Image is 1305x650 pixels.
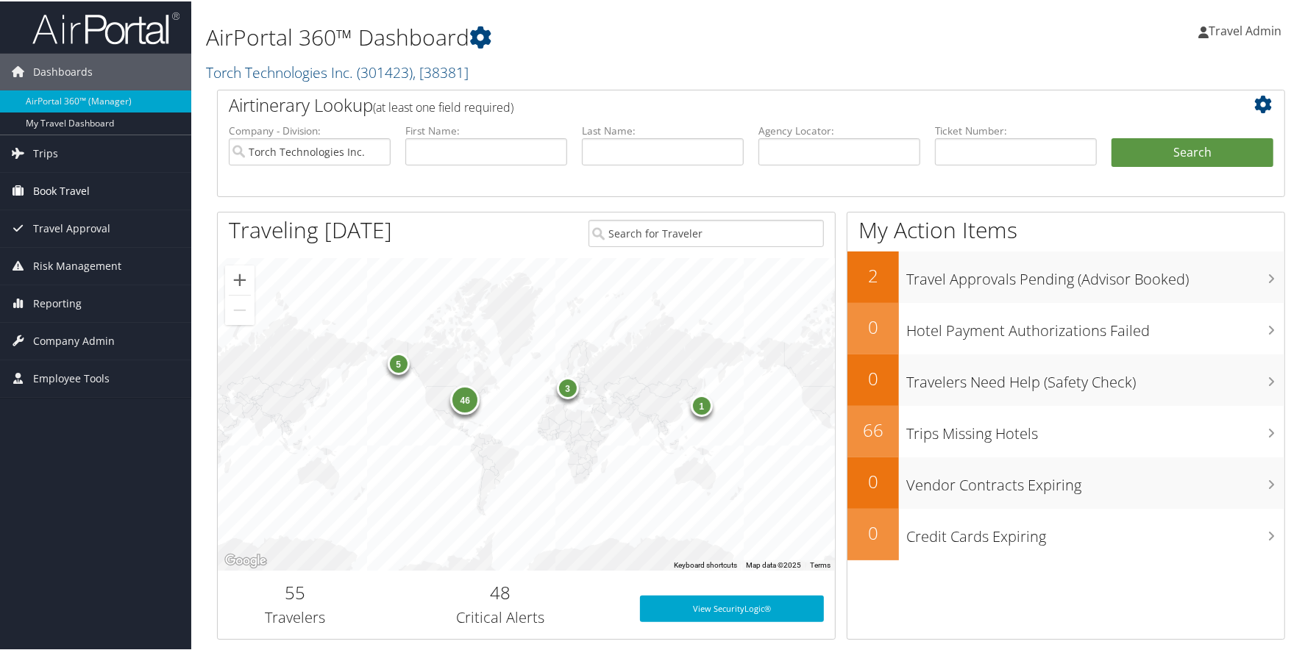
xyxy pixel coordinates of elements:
span: (at least one field required) [373,98,513,114]
span: ( 301423 ) [357,61,413,81]
span: Map data ©2025 [746,560,801,568]
button: Keyboard shortcuts [674,559,737,569]
h2: 55 [229,579,361,604]
span: Risk Management [33,246,121,283]
a: Torch Technologies Inc. [206,61,469,81]
a: 66Trips Missing Hotels [847,404,1284,456]
label: Last Name: [582,122,744,137]
h3: Travel Approvals Pending (Advisor Booked) [906,260,1284,288]
h3: Travelers Need Help (Safety Check) [906,363,1284,391]
h2: 48 [383,579,618,604]
a: Open this area in Google Maps (opens a new window) [221,550,270,569]
h2: 0 [847,365,899,390]
input: Search for Traveler [589,218,823,246]
div: 3 [557,375,579,397]
h3: Critical Alerts [383,606,618,626]
a: 0Hotel Payment Authorizations Failed [847,301,1284,353]
span: Travel Approval [33,209,110,246]
span: Employee Tools [33,359,110,396]
label: Ticket Number: [935,122,1097,137]
div: 5 [388,351,410,374]
label: Company - Division: [229,122,391,137]
a: View SecurityLogic® [640,594,824,621]
button: Zoom out [225,294,255,324]
h2: 0 [847,468,899,493]
h1: AirPortal 360™ Dashboard [206,21,933,51]
div: 1 [691,393,713,415]
h2: 66 [847,416,899,441]
span: Company Admin [33,321,115,358]
h2: 0 [847,313,899,338]
a: 0Travelers Need Help (Safety Check) [847,353,1284,404]
img: Google [221,550,270,569]
a: 2Travel Approvals Pending (Advisor Booked) [847,250,1284,301]
span: Book Travel [33,171,90,208]
span: Reporting [33,284,82,321]
a: Travel Admin [1198,7,1296,51]
a: 0Credit Cards Expiring [847,507,1284,559]
img: airportal-logo.png [32,10,179,44]
div: 46 [451,384,480,413]
h3: Trips Missing Hotels [906,415,1284,443]
h1: My Action Items [847,213,1284,244]
h2: 2 [847,262,899,287]
span: , [ 38381 ] [413,61,469,81]
h2: 0 [847,519,899,544]
h1: Traveling [DATE] [229,213,392,244]
h3: Travelers [229,606,361,626]
button: Zoom in [225,264,255,293]
h2: Airtinerary Lookup [229,91,1184,116]
h3: Hotel Payment Authorizations Failed [906,312,1284,340]
h3: Credit Cards Expiring [906,518,1284,546]
label: Agency Locator: [758,122,920,137]
span: Dashboards [33,52,93,89]
span: Travel Admin [1209,21,1281,37]
a: 0Vendor Contracts Expiring [847,456,1284,507]
span: Trips [33,134,58,171]
a: Terms (opens in new tab) [810,560,831,568]
h3: Vendor Contracts Expiring [906,466,1284,494]
button: Search [1112,137,1273,166]
label: First Name: [405,122,567,137]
